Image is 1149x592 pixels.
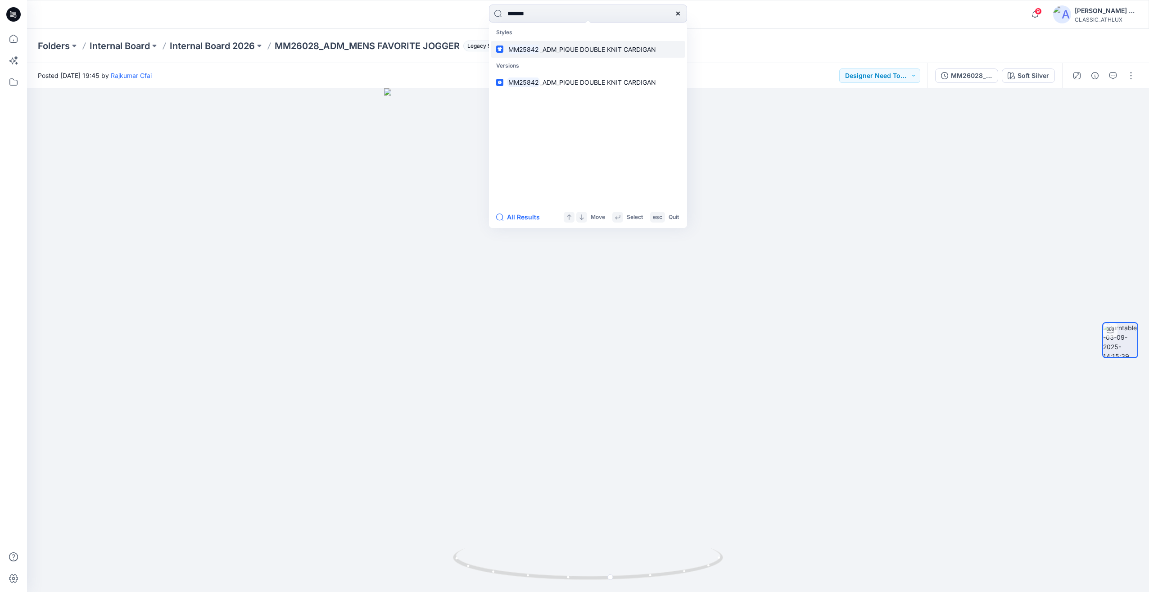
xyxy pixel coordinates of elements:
[38,71,152,80] span: Posted [DATE] 19:45 by
[496,212,546,223] button: All Results
[627,213,643,222] p: Select
[460,40,505,52] button: Legacy Style
[1075,16,1138,23] div: CLASSIC_ATHLUX
[1035,8,1042,15] span: 9
[275,40,460,52] p: MM26028_ADM_MENS FAVORITE JOGGER
[111,72,152,79] a: Rajkumar Cfai
[1103,323,1137,357] img: turntable-03-09-2025-14:15:39
[540,46,656,53] span: _ADM_PIQUE DOUBLE KNIT CARDIGAN
[1018,71,1049,81] div: Soft Silver
[669,213,679,222] p: Quit
[1088,68,1102,83] button: Details
[491,58,685,74] p: Versions
[1075,5,1138,16] div: [PERSON_NAME] Cfai
[491,74,685,91] a: MM25842_ADM_PIQUE DOUBLE KNIT CARDIGAN
[1002,68,1055,83] button: Soft Silver
[935,68,998,83] button: MM26028_ADM_MENS FAVORITE JOGGER
[507,77,540,87] mark: MM25842
[38,40,70,52] a: Folders
[653,213,662,222] p: esc
[491,24,685,41] p: Styles
[1053,5,1071,23] img: avatar
[591,213,605,222] p: Move
[463,41,505,51] span: Legacy Style
[90,40,150,52] a: Internal Board
[540,78,656,86] span: _ADM_PIQUE DOUBLE KNIT CARDIGAN
[491,41,685,58] a: MM25842_ADM_PIQUE DOUBLE KNIT CARDIGAN
[170,40,255,52] a: Internal Board 2026
[507,44,540,55] mark: MM25842
[951,71,992,81] div: MM26028_ADM_MENS FAVORITE JOGGER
